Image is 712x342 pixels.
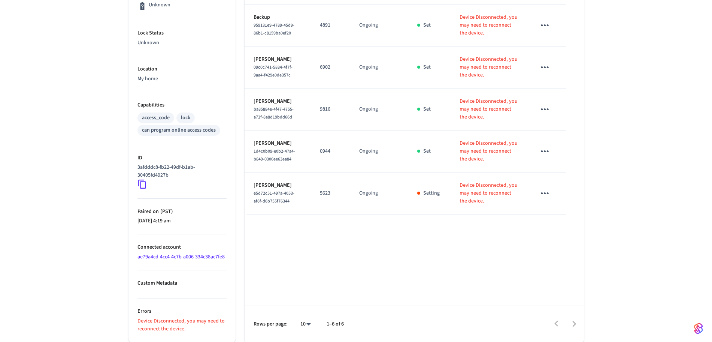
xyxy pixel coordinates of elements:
[137,253,225,261] a: ae79a4cd-4cc4-4c7b-a006-334c38ac7fe8
[137,75,227,83] p: My home
[142,114,170,122] div: access_code
[142,126,216,134] div: can program online access codes
[350,4,408,46] td: Ongoing
[460,181,518,205] p: Device Disconnected, you may need to reconnect the device.
[423,21,431,29] p: Set
[137,101,227,109] p: Capabilities
[254,190,294,204] span: e5d72c51-497a-4053-af6f-d6b755f76344
[694,322,703,334] img: SeamLogoGradient.69752ec5.svg
[320,105,341,113] p: 9816
[254,181,302,189] p: [PERSON_NAME]
[460,97,518,121] p: Device Disconnected, you may need to reconnect the device.
[254,22,294,36] span: 959131e9-4789-45d9-86b1-c8159ba0ef20
[149,1,170,9] p: Unknown
[350,130,408,172] td: Ongoing
[460,55,518,79] p: Device Disconnected, you may need to reconnect the device.
[460,139,518,163] p: Device Disconnected, you may need to reconnect the device.
[254,139,302,147] p: [PERSON_NAME]
[254,106,294,120] span: ba85884e-4f47-4755-a72f-8a8d19bdd66d
[137,39,227,47] p: Unknown
[137,163,224,179] p: 3afdddc8-fb22-49df-b1ab-30405fd4927b
[137,154,227,162] p: ID
[181,114,190,122] div: lock
[137,29,227,37] p: Lock Status
[350,88,408,130] td: Ongoing
[137,279,227,287] p: Custom Metadata
[423,63,431,71] p: Set
[159,208,173,215] span: ( PST )
[254,97,302,105] p: [PERSON_NAME]
[320,189,341,197] p: 5623
[137,217,227,225] p: [DATE] 4:19 am
[254,320,288,328] p: Rows per page:
[327,320,344,328] p: 1–6 of 6
[320,63,341,71] p: 6902
[423,147,431,155] p: Set
[423,105,431,113] p: Set
[254,13,302,21] p: Backup
[254,55,302,63] p: [PERSON_NAME]
[137,317,227,333] p: Device Disconnected, you may need to reconnect the device.
[137,243,227,251] p: Connected account
[137,208,227,216] p: Paired on
[320,147,341,155] p: 0944
[320,21,341,29] p: 4891
[254,148,295,162] span: 1d4c0b09-e0b2-47a4-b849-0300ee63ea84
[254,64,293,78] span: 09c0c741-5884-4f7f-9aa4-f429e0de357c
[350,46,408,88] td: Ongoing
[423,189,440,197] p: Setting
[137,65,227,73] p: Location
[350,172,408,214] td: Ongoing
[137,307,227,315] p: Errors
[460,13,518,37] p: Device Disconnected, you may need to reconnect the device.
[297,319,315,330] div: 10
